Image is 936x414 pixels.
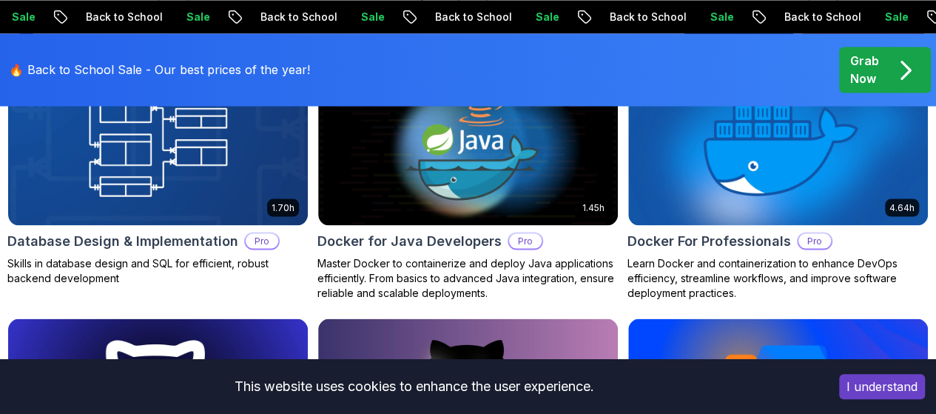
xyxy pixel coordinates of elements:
a: Docker For Professionals card4.64hDocker For ProfessionalsProLearn Docker and containerization to... [627,56,929,300]
p: Back to School [596,10,696,24]
p: Master Docker to containerize and deploy Java applications efficiently. From basics to advanced J... [317,256,619,300]
p: 4.64h [889,201,915,213]
p: Skills in database design and SQL for efficient, robust backend development [7,256,309,285]
p: Pro [798,233,831,248]
p: Back to School [770,10,871,24]
div: This website uses cookies to enhance the user experience. [11,370,817,403]
p: Pro [509,233,542,248]
p: Sale [172,10,220,24]
img: Docker for Java Developers card [318,57,618,225]
p: Grab Now [850,52,879,87]
button: Accept cookies [839,374,925,399]
p: Pro [246,233,278,248]
h2: Docker For Professionals [627,230,791,251]
a: Database Design & Implementation card1.70hNEWDatabase Design & ImplementationProSkills in databas... [7,56,309,285]
p: 1.70h [272,201,294,213]
p: Sale [696,10,744,24]
img: Database Design & Implementation card [8,57,308,225]
p: 🔥 Back to School Sale - Our best prices of the year! [9,61,310,79]
p: Back to School [72,10,172,24]
p: Back to School [246,10,347,24]
h2: Docker for Java Developers [317,230,502,251]
img: Docker For Professionals card [628,57,928,225]
p: Sale [522,10,569,24]
p: Learn Docker and containerization to enhance DevOps efficiency, streamline workflows, and improve... [627,256,929,300]
p: Sale [347,10,394,24]
p: 1.45h [582,201,605,213]
h2: Database Design & Implementation [7,230,238,251]
p: Back to School [421,10,522,24]
p: Sale [871,10,918,24]
a: Docker for Java Developers card1.45hDocker for Java DevelopersProMaster Docker to containerize an... [317,56,619,300]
